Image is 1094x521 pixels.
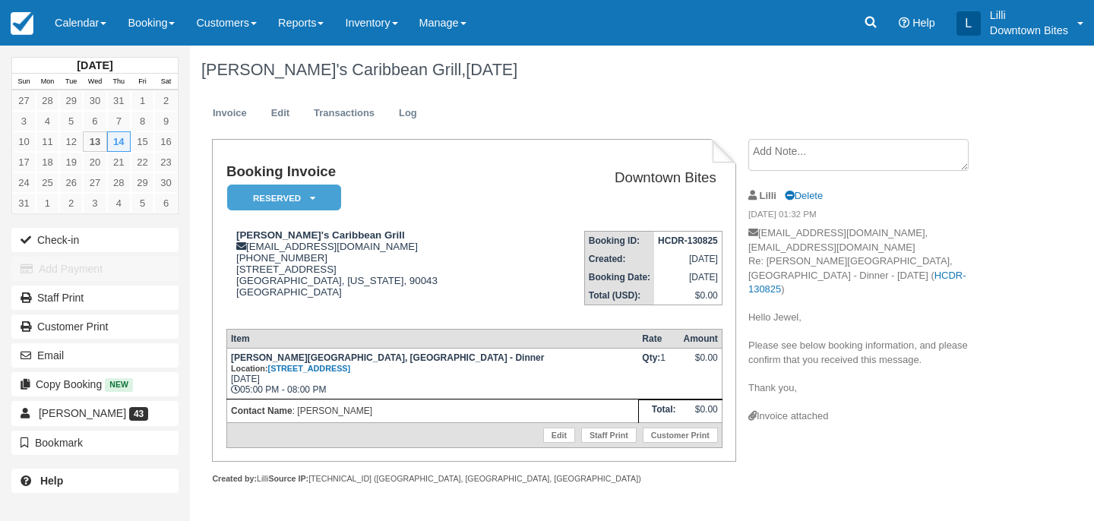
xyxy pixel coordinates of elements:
[107,74,131,90] th: Thu
[260,99,301,128] a: Edit
[83,172,106,193] a: 27
[268,364,351,373] a: [STREET_ADDRESS]
[990,23,1068,38] p: Downtown Bites
[83,193,106,213] a: 3
[11,314,179,339] a: Customer Print
[642,352,660,363] strong: Qty
[154,131,178,152] a: 16
[107,152,131,172] a: 21
[131,152,154,172] a: 22
[129,407,148,421] span: 43
[231,403,634,418] p: : [PERSON_NAME]
[658,235,718,246] strong: HCDR-130825
[679,399,722,422] td: $0.00
[654,286,722,305] td: $0.00
[785,190,823,201] a: Delete
[107,193,131,213] a: 4
[36,74,59,90] th: Mon
[990,8,1068,23] p: Lilli
[59,152,83,172] a: 19
[956,11,981,36] div: L
[231,406,292,416] strong: Contact Name
[899,17,909,28] i: Help
[59,131,83,152] a: 12
[11,469,179,493] a: Help
[12,172,36,193] a: 24
[59,193,83,213] a: 2
[226,184,336,212] a: Reserved
[83,131,106,152] a: 13
[643,428,718,443] a: Customer Print
[36,90,59,111] a: 28
[83,90,106,111] a: 30
[36,152,59,172] a: 18
[912,17,935,29] span: Help
[131,172,154,193] a: 29
[83,111,106,131] a: 6
[12,152,36,172] a: 17
[12,74,36,90] th: Sun
[226,229,526,317] div: [EMAIL_ADDRESS][DOMAIN_NAME] [PHONE_NUMBER] [STREET_ADDRESS] [GEOGRAPHIC_DATA], [US_STATE], 90043...
[107,172,131,193] a: 28
[11,228,179,252] button: Check-in
[59,111,83,131] a: 5
[154,74,178,90] th: Sat
[584,250,654,268] th: Created:
[36,172,59,193] a: 25
[105,378,133,391] span: New
[387,99,428,128] a: Log
[107,131,131,152] a: 14
[466,60,517,79] span: [DATE]
[584,268,654,286] th: Booking Date:
[11,401,179,425] a: [PERSON_NAME] 43
[11,257,179,281] button: Add Payment
[212,473,736,485] div: Lilli [TECHNICAL_ID] ([GEOGRAPHIC_DATA], [GEOGRAPHIC_DATA], [GEOGRAPHIC_DATA])
[683,352,717,375] div: $0.00
[11,343,179,368] button: Email
[83,74,106,90] th: Wed
[679,329,722,348] th: Amount
[107,111,131,131] a: 7
[59,74,83,90] th: Tue
[12,131,36,152] a: 10
[226,164,526,180] h1: Booking Invoice
[581,428,637,443] a: Staff Print
[268,474,308,483] strong: Source IP:
[11,12,33,35] img: checkfront-main-nav-mini-logo.png
[39,407,126,419] span: [PERSON_NAME]
[12,193,36,213] a: 31
[83,152,106,172] a: 20
[201,99,258,128] a: Invoice
[236,229,405,241] strong: [PERSON_NAME]'s Caribbean Grill
[40,475,63,487] b: Help
[154,172,178,193] a: 30
[584,232,654,251] th: Booking ID:
[154,111,178,131] a: 9
[36,193,59,213] a: 1
[226,329,638,348] th: Item
[77,59,112,71] strong: [DATE]
[36,111,59,131] a: 4
[532,170,716,186] h2: Downtown Bites
[748,226,999,409] p: [EMAIL_ADDRESS][DOMAIN_NAME], [EMAIL_ADDRESS][DOMAIN_NAME] Re: [PERSON_NAME][GEOGRAPHIC_DATA], [G...
[638,329,679,348] th: Rate
[131,131,154,152] a: 15
[226,348,638,399] td: [DATE] 05:00 PM - 08:00 PM
[638,348,679,399] td: 1
[11,431,179,455] button: Bookmark
[543,428,575,443] a: Edit
[131,193,154,213] a: 5
[11,372,179,396] button: Copy Booking New
[748,208,999,225] em: [DATE] 01:32 PM
[654,250,722,268] td: [DATE]
[748,409,999,424] div: Invoice attached
[131,74,154,90] th: Fri
[638,399,679,422] th: Total:
[584,286,654,305] th: Total (USD):
[11,286,179,310] a: Staff Print
[36,131,59,152] a: 11
[12,90,36,111] a: 27
[302,99,386,128] a: Transactions
[201,61,999,79] h1: [PERSON_NAME]'s Caribbean Grill,
[59,172,83,193] a: 26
